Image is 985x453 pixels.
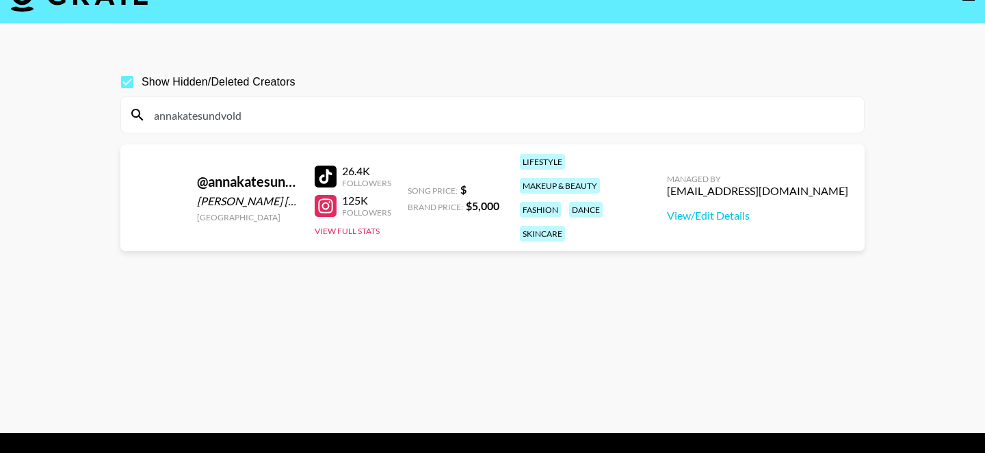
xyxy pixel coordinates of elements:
[408,185,458,196] span: Song Price:
[142,74,295,90] span: Show Hidden/Deleted Creators
[667,209,848,222] a: View/Edit Details
[197,194,298,208] div: [PERSON_NAME] [PERSON_NAME]
[667,184,848,198] div: [EMAIL_ADDRESS][DOMAIN_NAME]
[342,194,391,207] div: 125K
[520,178,600,194] div: makeup & beauty
[408,202,463,212] span: Brand Price:
[342,164,391,178] div: 26.4K
[342,178,391,188] div: Followers
[315,226,380,236] button: View Full Stats
[667,174,848,184] div: Managed By
[342,207,391,218] div: Followers
[146,104,856,126] input: Search by User Name
[520,154,565,170] div: lifestyle
[197,212,298,222] div: [GEOGRAPHIC_DATA]
[520,202,561,218] div: fashion
[460,183,467,196] strong: $
[569,202,603,218] div: dance
[466,199,499,212] strong: $ 5,000
[197,173,298,190] div: @ annakatesundvold
[520,226,565,242] div: skincare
